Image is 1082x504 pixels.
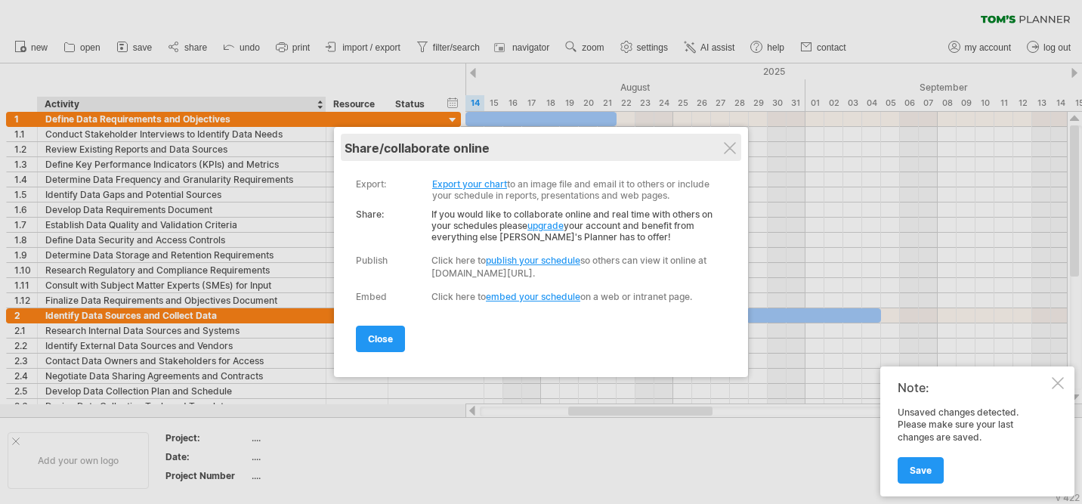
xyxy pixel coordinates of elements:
[356,201,719,243] div: If you would like to collaborate online and real time with others on your schedules please your a...
[356,209,384,220] strong: Share:
[486,255,580,266] a: publish your schedule
[898,407,1049,483] div: Unsaved changes detected. Please make sure your last changes are saved.
[431,254,719,280] div: Click here to so others can view it online at [DOMAIN_NAME][URL].
[527,220,564,231] a: upgrade
[345,141,737,156] div: share/collaborate online
[356,255,388,266] div: Publish
[432,178,507,190] a: Export your chart
[898,457,944,484] a: Save
[910,465,932,476] span: Save
[898,380,1049,395] div: Note:
[356,291,387,302] div: Embed
[356,178,386,190] div: export:
[486,291,580,302] a: embed your schedule
[431,291,719,302] div: Click here to on a web or intranet page.
[368,333,393,345] span: close
[356,326,405,352] a: close
[356,167,719,201] div: to an image file and email it to others or include your schedule in reports, presentations and we...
